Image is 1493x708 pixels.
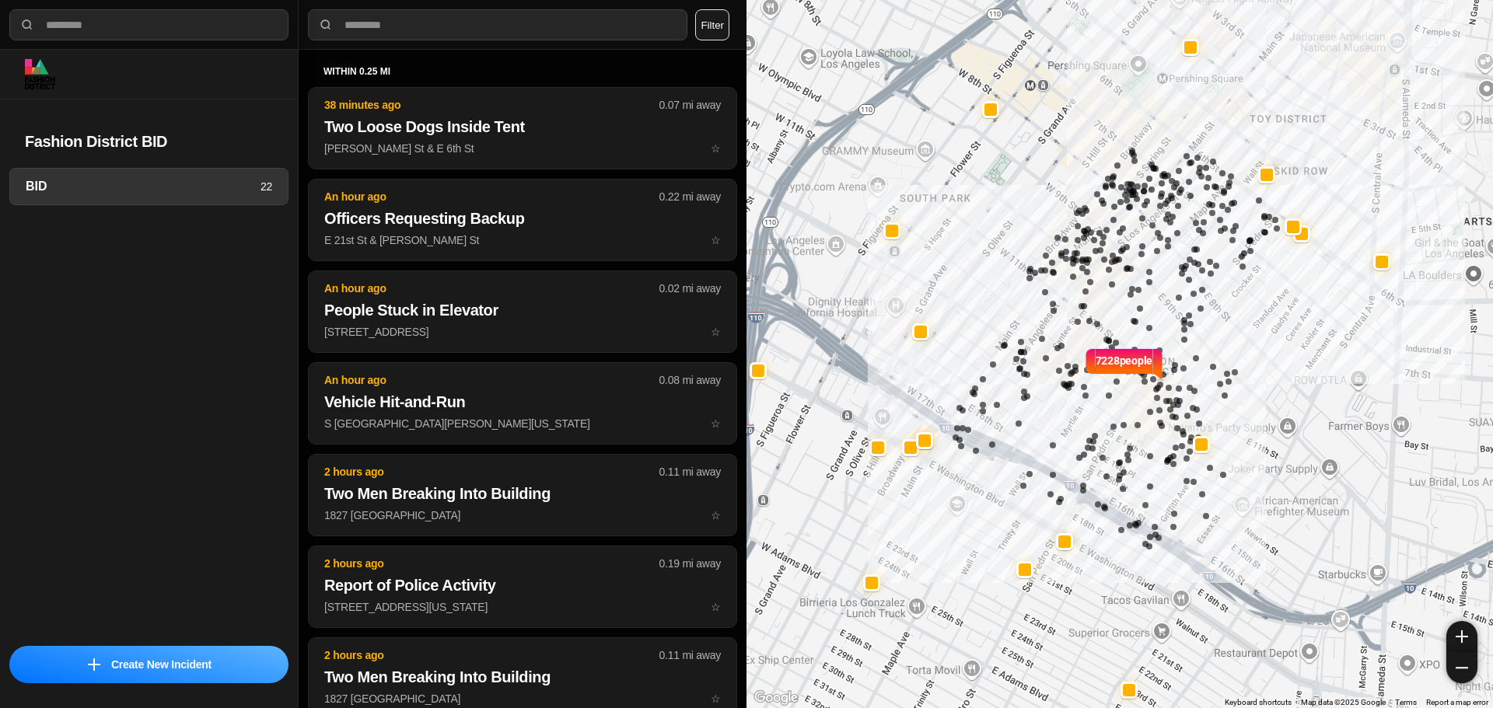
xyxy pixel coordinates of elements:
button: An hour ago0.02 mi awayPeople Stuck in Elevator[STREET_ADDRESS]star [308,270,737,353]
a: Report a map error [1426,698,1488,706]
p: 0.19 mi away [659,556,721,571]
p: 7228 people [1096,353,1153,387]
p: An hour ago [324,189,659,204]
span: star [711,692,721,705]
button: 38 minutes ago0.07 mi awayTwo Loose Dogs Inside Tent[PERSON_NAME] St & E 6th Ststar [308,87,737,169]
img: zoom-out [1456,661,1468,674]
p: 0.22 mi away [659,189,721,204]
span: star [711,509,721,521]
p: 22 [260,179,272,194]
button: An hour ago0.22 mi awayOfficers Requesting BackupE 21st St & [PERSON_NAME] Ststar [308,179,737,261]
h3: BID [26,177,260,196]
button: 2 hours ago0.11 mi awayTwo Men Breaking Into Building1827 [GEOGRAPHIC_DATA]star [308,454,737,536]
a: BID22 [9,168,288,205]
h2: Two Men Breaking Into Building [324,666,721,688]
h2: Officers Requesting Backup [324,208,721,229]
h2: Vehicle Hit-and-Run [324,391,721,413]
img: search [19,17,35,33]
a: An hour ago0.08 mi awayVehicle Hit-and-RunS [GEOGRAPHIC_DATA][PERSON_NAME][US_STATE]star [308,417,737,430]
p: 2 hours ago [324,464,659,480]
button: Filter [695,9,729,40]
p: Create New Incident [111,657,212,672]
span: star [711,326,721,338]
img: Google [750,688,802,708]
p: [STREET_ADDRESS][US_STATE] [324,599,721,615]
p: [PERSON_NAME] St & E 6th St [324,141,721,156]
img: notch [1152,347,1164,381]
p: [STREET_ADDRESS] [324,324,721,340]
p: 2 hours ago [324,556,659,571]
p: An hour ago [324,281,659,296]
button: Keyboard shortcuts [1225,697,1292,708]
p: E 21st St & [PERSON_NAME] St [324,232,721,248]
button: An hour ago0.08 mi awayVehicle Hit-and-RunS [GEOGRAPHIC_DATA][PERSON_NAME][US_STATE]star [308,362,737,445]
img: logo [25,59,55,89]
h2: Fashion District BID [25,131,273,152]
p: 0.08 mi away [659,372,721,388]
img: notch [1084,347,1096,381]
p: S [GEOGRAPHIC_DATA][PERSON_NAME][US_STATE] [324,416,721,431]
span: star [711,234,721,246]
a: An hour ago0.02 mi awayPeople Stuck in Elevator[STREET_ADDRESS]star [308,325,737,338]
p: 38 minutes ago [324,97,659,113]
a: An hour ago0.22 mi awayOfficers Requesting BackupE 21st St & [PERSON_NAME] Ststar [308,233,737,246]
a: Open this area in Google Maps (opens a new window) [750,688,802,708]
a: 2 hours ago0.19 mi awayReport of Police Activity[STREET_ADDRESS][US_STATE]star [308,600,737,613]
span: star [711,142,721,155]
p: An hour ago [324,372,659,388]
img: zoom-in [1456,630,1468,643]
a: 2 hours ago0.11 mi awayTwo Men Breaking Into Building1827 [GEOGRAPHIC_DATA]star [308,508,737,521]
p: 0.02 mi away [659,281,721,296]
h2: Two Men Breaking Into Building [324,483,721,504]
span: Map data ©2025 Google [1301,698,1386,706]
p: 0.07 mi away [659,97,721,113]
p: 1827 [GEOGRAPHIC_DATA] [324,507,721,523]
p: 0.11 mi away [659,647,721,663]
span: star [711,601,721,613]
h2: Report of Police Activity [324,574,721,596]
p: 0.11 mi away [659,464,721,480]
button: zoom-out [1446,652,1477,683]
a: 2 hours ago0.11 mi awayTwo Men Breaking Into Building1827 [GEOGRAPHIC_DATA]star [308,692,737,705]
span: star [711,417,721,430]
button: iconCreate New Incident [9,646,288,683]
p: 2 hours ago [324,647,659,663]
img: search [318,17,334,33]
h5: within 0.25 mi [323,65,722,78]
a: Terms (opens in new tab) [1395,698,1417,706]
button: zoom-in [1446,621,1477,652]
button: 2 hours ago0.19 mi awayReport of Police Activity[STREET_ADDRESS][US_STATE]star [308,546,737,628]
a: 38 minutes ago0.07 mi awayTwo Loose Dogs Inside Tent[PERSON_NAME] St & E 6th Ststar [308,141,737,155]
p: 1827 [GEOGRAPHIC_DATA] [324,691,721,706]
h2: Two Loose Dogs Inside Tent [324,116,721,138]
img: icon [88,658,100,671]
h2: People Stuck in Elevator [324,299,721,321]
